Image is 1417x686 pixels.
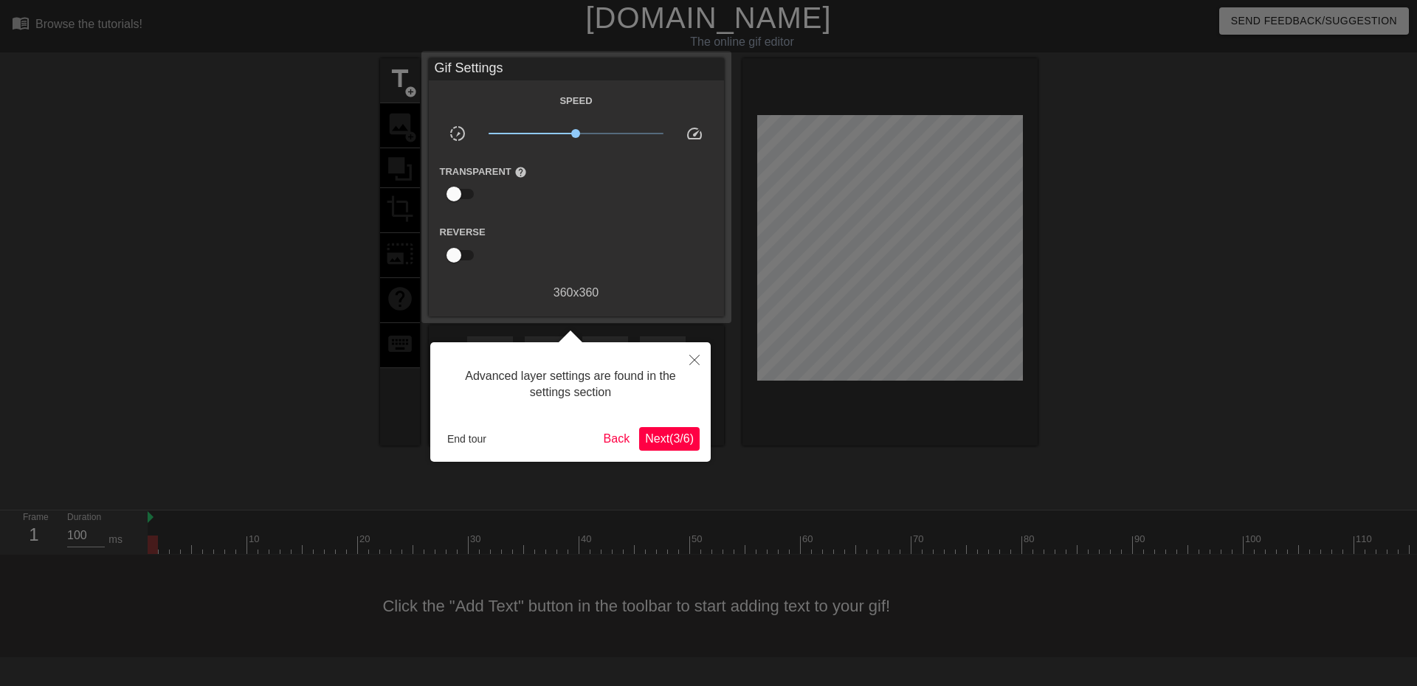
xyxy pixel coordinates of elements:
[645,432,694,445] span: Next ( 3 / 6 )
[639,427,700,451] button: Next
[678,342,711,376] button: Close
[441,353,700,416] div: Advanced layer settings are found in the settings section
[441,428,492,450] button: End tour
[598,427,636,451] button: Back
